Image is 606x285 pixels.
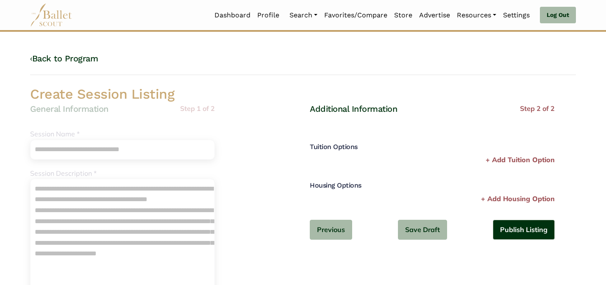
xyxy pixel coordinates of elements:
[500,6,533,24] a: Settings
[398,220,447,240] button: Save Draft
[486,155,555,166] p: + Add Tuition Option
[30,53,32,64] code: ‹
[310,103,481,114] h4: Additional Information
[211,6,254,24] a: Dashboard
[286,6,321,24] a: Search
[321,6,391,24] a: Favorites/Compare
[493,220,555,240] button: Publish Listing
[310,220,352,240] button: Previous
[391,6,416,24] a: Store
[23,86,583,103] h2: Create Session Listing
[254,6,283,24] a: Profile
[416,6,453,24] a: Advertise
[310,181,555,190] h5: Housing Options
[310,143,555,152] h5: Tuition Options
[453,6,500,24] a: Resources
[520,103,555,114] p: Step 2 of 2
[30,53,98,64] a: ‹Back to Program
[481,194,555,205] p: + Add Housing Option
[540,7,576,24] a: Log Out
